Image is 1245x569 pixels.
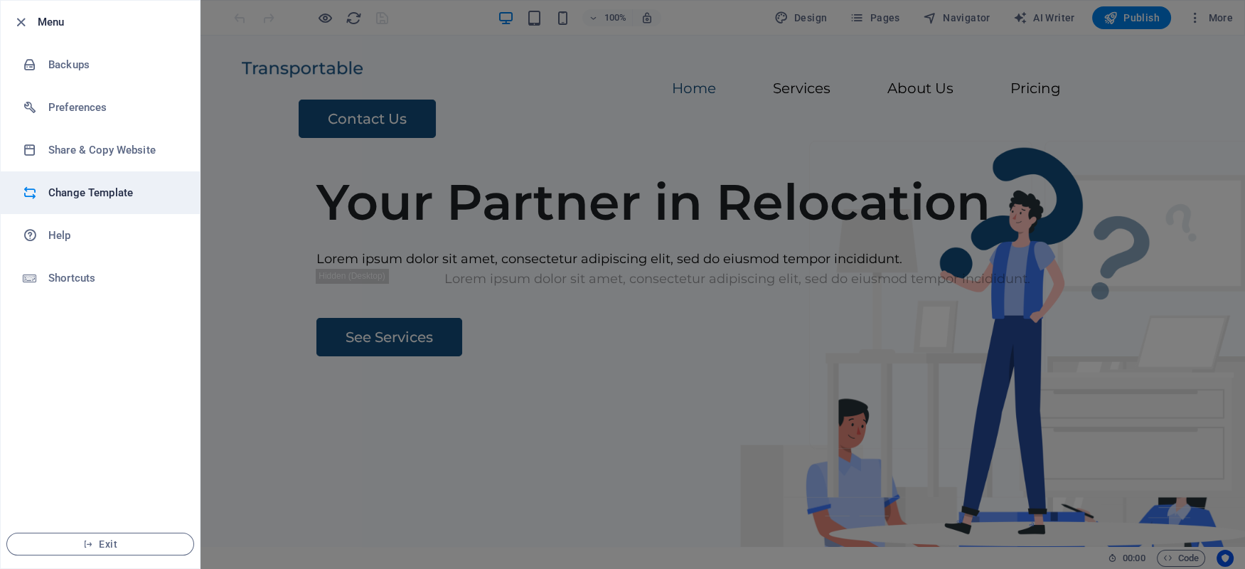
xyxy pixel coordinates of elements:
[48,56,180,73] h6: Backups
[6,533,194,555] button: Exit
[48,270,180,287] h6: Shortcuts
[38,14,188,31] h6: Menu
[48,227,180,244] h6: Help
[48,184,180,201] h6: Change Template
[48,99,180,116] h6: Preferences
[18,538,182,550] span: Exit
[1,214,200,257] a: Help
[48,142,180,159] h6: Share & Copy Website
